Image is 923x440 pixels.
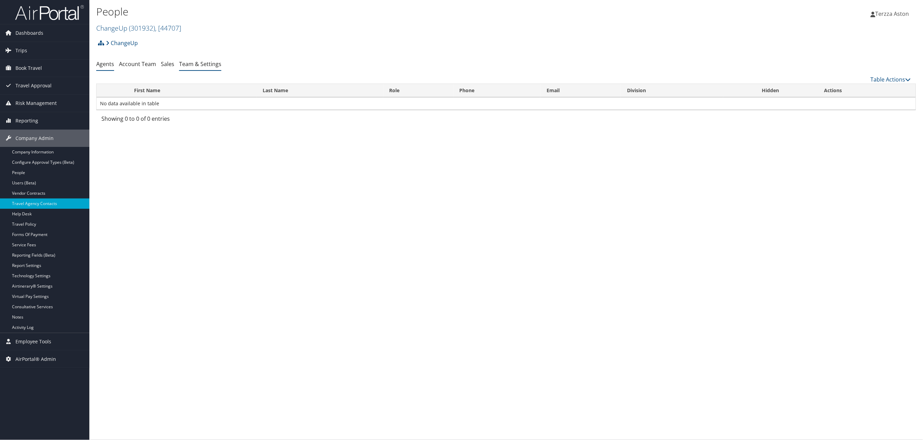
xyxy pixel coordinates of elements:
[106,36,138,50] a: ChangeUp
[540,84,621,97] th: Email
[128,84,257,97] th: First Name
[161,60,174,68] a: Sales
[453,84,541,97] th: Phone
[876,10,909,18] span: Terzza Aston
[96,4,643,19] h1: People
[101,115,296,126] div: Showing 0 to 0 of 0 entries
[15,60,42,77] span: Book Travel
[15,42,27,59] span: Trips
[15,333,51,350] span: Employee Tools
[818,84,916,97] th: Actions
[129,23,155,33] span: ( 301932 )
[15,24,43,42] span: Dashboards
[15,351,56,368] span: AirPortal® Admin
[723,84,818,97] th: Hidden
[15,4,84,21] img: airportal-logo.png
[15,95,57,112] span: Risk Management
[257,84,383,97] th: Last Name
[621,84,723,97] th: Division
[96,60,114,68] a: Agents
[871,76,911,83] a: Table Actions
[119,60,156,68] a: Account Team
[97,97,916,110] td: No data available in table
[871,3,916,24] a: Terzza Aston
[96,23,181,33] a: ChangeUp
[15,77,52,94] span: Travel Approval
[155,23,181,33] span: , [ 44707 ]
[15,130,54,147] span: Company Admin
[97,84,128,97] th: : activate to sort column descending
[179,60,221,68] a: Team & Settings
[383,84,453,97] th: Role
[15,112,38,129] span: Reporting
